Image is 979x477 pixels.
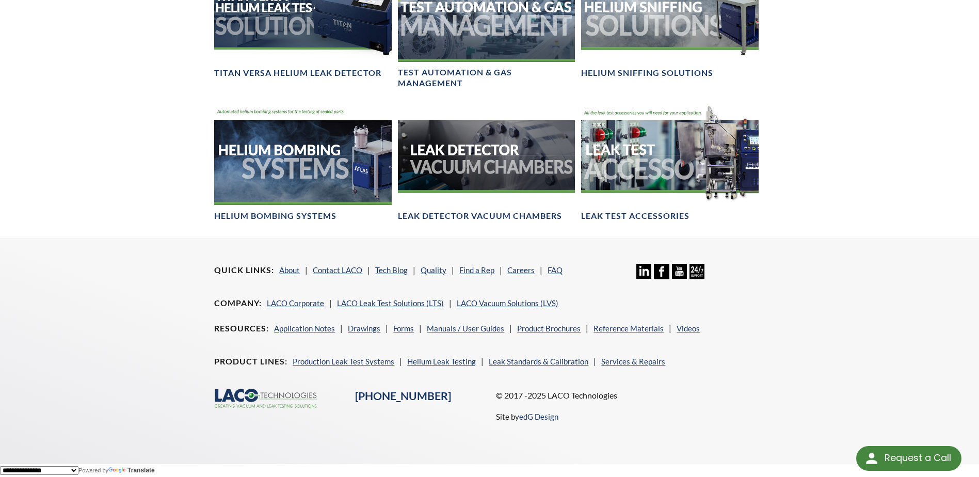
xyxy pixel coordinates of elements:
h4: Helium Bombing Systems [214,211,336,221]
a: Manuals / User Guides [427,324,504,333]
a: Careers [507,265,535,275]
a: LACO Leak Test Solutions (LTS) [337,298,444,308]
a: Production Leak Test Systems [293,357,394,366]
h4: Leak Test Accessories [581,211,689,221]
a: Translate [108,467,155,474]
a: Leak Test Accessories headerLeak Test Accessories [581,105,758,221]
h4: TITAN VERSA Helium Leak Detector [214,68,381,78]
img: Google Translate [108,467,127,474]
a: Helium Bombing Systems BannerHelium Bombing Systems [214,105,391,221]
a: Product Brochures [517,324,581,333]
a: edG Design [519,412,558,421]
a: Leak Standards & Calibration [489,357,588,366]
img: 24/7 Support Icon [689,264,704,279]
h4: Quick Links [214,265,274,276]
a: 24/7 Support [689,272,704,281]
a: LACO Vacuum Solutions (LVS) [457,298,558,308]
p: Site by [496,410,558,423]
a: Tech Blog [375,265,408,275]
a: Reference Materials [593,324,664,333]
a: FAQ [548,265,563,275]
a: About [279,265,300,275]
a: Services & Repairs [601,357,665,366]
h4: Helium Sniffing Solutions [581,68,713,78]
h4: Product Lines [214,356,287,367]
h4: Resources [214,323,269,334]
div: Request a Call [885,446,951,470]
a: Drawings [348,324,380,333]
a: Quality [421,265,446,275]
a: [PHONE_NUMBER] [355,389,451,403]
a: Contact LACO [313,265,362,275]
div: Request a Call [856,446,961,471]
a: Helium Leak Testing [407,357,476,366]
h4: Leak Detector Vacuum Chambers [398,211,562,221]
a: Videos [677,324,700,333]
h4: Test Automation & Gas Management [398,67,575,89]
a: Find a Rep [459,265,494,275]
p: © 2017 -2025 LACO Technologies [496,389,765,402]
h4: Company [214,298,262,309]
img: round button [863,450,880,467]
a: Forms [393,324,414,333]
a: LACO Corporate [267,298,324,308]
a: Application Notes [274,324,335,333]
a: Leak Test Vacuum Chambers headerLeak Detector Vacuum Chambers [398,105,575,221]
